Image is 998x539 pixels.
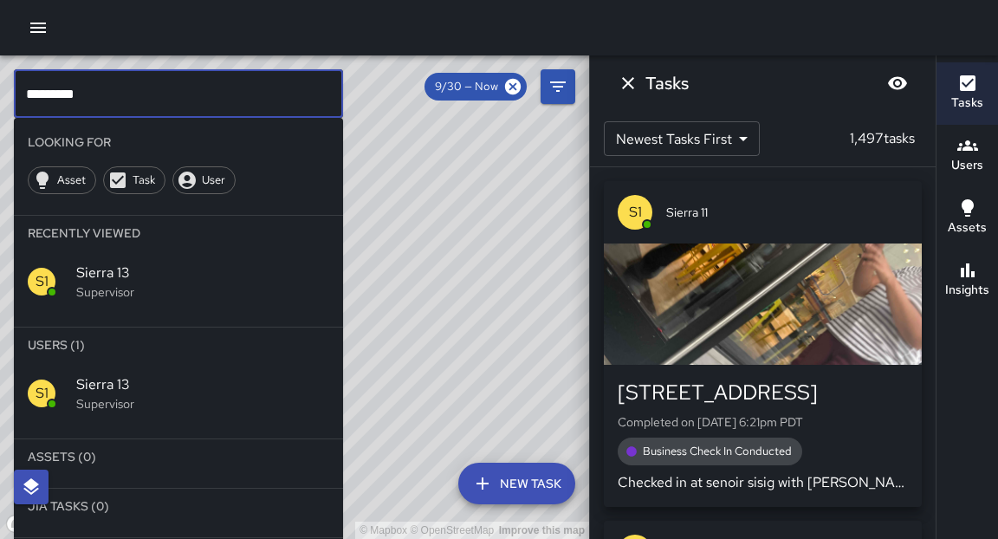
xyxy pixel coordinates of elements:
button: Dismiss [611,66,645,101]
button: Filters [541,69,575,104]
p: Supervisor [76,395,329,412]
p: S1 [36,271,49,292]
span: Asset [48,172,95,189]
button: Assets [936,187,998,250]
h6: Insights [945,281,989,300]
span: Business Check In Conducted [632,443,802,460]
button: Blur [880,66,915,101]
p: S1 [36,383,49,404]
h6: Tasks [951,94,983,113]
span: 9/30 — Now [424,78,509,95]
p: Checked in at senoir sisig with [PERSON_NAME]. She informed me that [PERSON_NAME] threw doughnuts... [618,472,908,493]
div: S1Sierra 13Supervisor [14,362,343,425]
li: Jia Tasks (0) [14,489,343,523]
p: Completed on [DATE] 6:21pm PDT [618,413,908,431]
span: Task [123,172,165,189]
button: Users [936,125,998,187]
div: [STREET_ADDRESS] [618,379,908,406]
li: Recently Viewed [14,216,343,250]
li: Assets (0) [14,439,343,474]
div: 9/30 — Now [424,73,527,101]
span: Sierra 13 [76,263,329,283]
div: Asset [28,166,96,194]
h6: Assets [948,218,987,237]
span: User [192,172,235,189]
p: 1,497 tasks [843,128,922,149]
button: Tasks [936,62,998,125]
div: S1Sierra 13Supervisor [14,250,343,313]
button: New Task [458,463,575,504]
span: Sierra 13 [76,374,329,395]
div: Newest Tasks First [604,121,760,156]
h6: Users [951,156,983,175]
button: S1Sierra 11[STREET_ADDRESS]Completed on [DATE] 6:21pm PDTBusiness Check In ConductedChecked in at... [604,181,922,507]
p: S1 [629,202,642,223]
li: Users (1) [14,328,343,362]
button: Insights [936,250,998,312]
h6: Tasks [645,69,689,97]
li: Looking For [14,125,343,159]
p: Supervisor [76,283,329,301]
div: Task [103,166,165,194]
div: User [172,166,236,194]
span: Sierra 11 [666,204,908,221]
